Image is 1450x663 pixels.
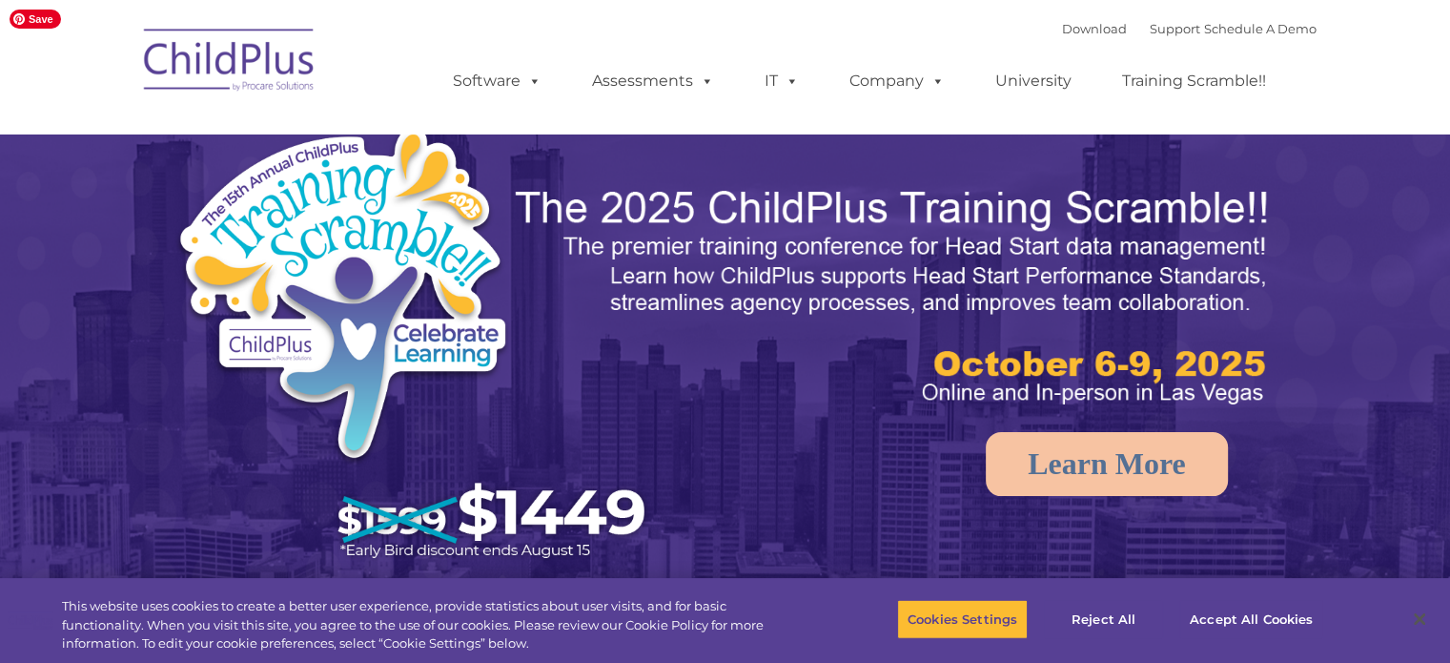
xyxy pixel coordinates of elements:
button: Cookies Settings [897,599,1028,639]
img: ChildPlus by Procare Solutions [134,15,325,111]
a: Software [434,62,561,100]
a: Company [830,62,964,100]
a: Download [1062,21,1127,36]
span: Phone number [265,204,346,218]
button: Accept All Cookies [1179,599,1323,639]
a: University [976,62,1091,100]
a: IT [745,62,818,100]
font: | [1062,21,1317,36]
a: Training Scramble!! [1103,62,1285,100]
a: Schedule A Demo [1204,21,1317,36]
a: Assessments [573,62,733,100]
a: Learn More [986,432,1228,496]
div: This website uses cookies to create a better user experience, provide statistics about user visit... [62,597,798,653]
span: Last name [265,126,323,140]
span: Save [10,10,61,29]
button: Reject All [1044,599,1163,639]
button: Close [1399,598,1440,640]
a: Support [1150,21,1200,36]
